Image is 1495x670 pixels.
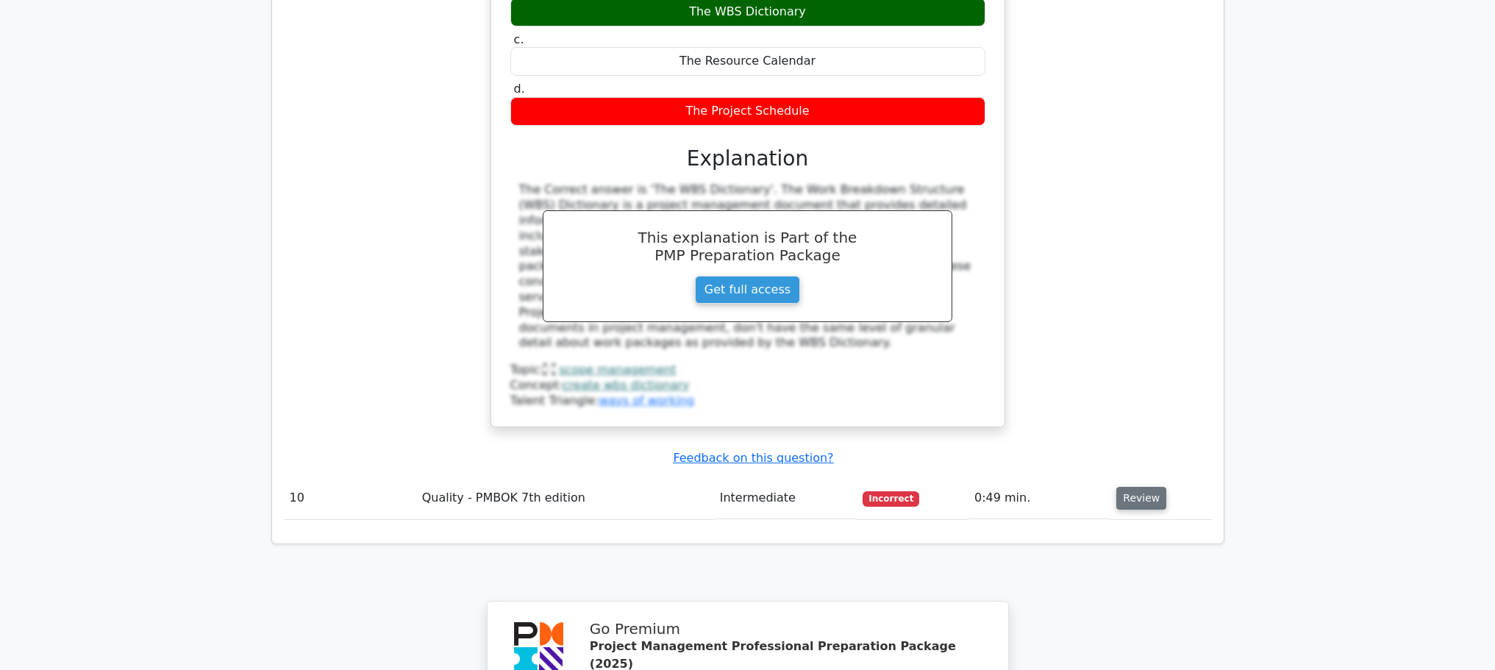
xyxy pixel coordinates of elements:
span: c. [514,32,524,46]
a: Feedback on this question? [673,451,833,465]
div: The Project Schedule [510,97,985,126]
td: Quality - PMBOK 7th edition [416,477,714,519]
td: 0:49 min. [968,477,1110,519]
span: Incorrect [863,491,919,506]
div: Talent Triangle: [510,363,985,408]
a: scope management [559,363,676,377]
div: The Resource Calendar [510,47,985,76]
a: Get full access [695,276,800,304]
div: The Correct answer is 'The WBS Dictionary'. The Work Breakdown Structure (WBS) Dictionary is a pr... [519,182,977,351]
button: Review [1116,487,1166,510]
a: create wbs dictionary [563,378,689,392]
td: Intermediate [714,477,857,519]
div: Topic: [510,363,985,378]
h3: Explanation [519,146,977,171]
a: ways of working [599,393,694,407]
span: d. [514,82,525,96]
div: Concept: [510,378,985,393]
td: 10 [284,477,416,519]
